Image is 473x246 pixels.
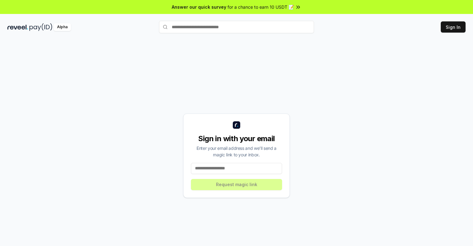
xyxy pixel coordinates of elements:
[7,23,28,31] img: reveel_dark
[54,23,71,31] div: Alpha
[233,121,240,129] img: logo_small
[191,145,282,158] div: Enter your email address and we’ll send a magic link to your inbox.
[29,23,52,31] img: pay_id
[191,134,282,144] div: Sign in with your email
[441,21,466,33] button: Sign In
[228,4,294,10] span: for a chance to earn 10 USDT 📝
[172,4,226,10] span: Answer our quick survey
